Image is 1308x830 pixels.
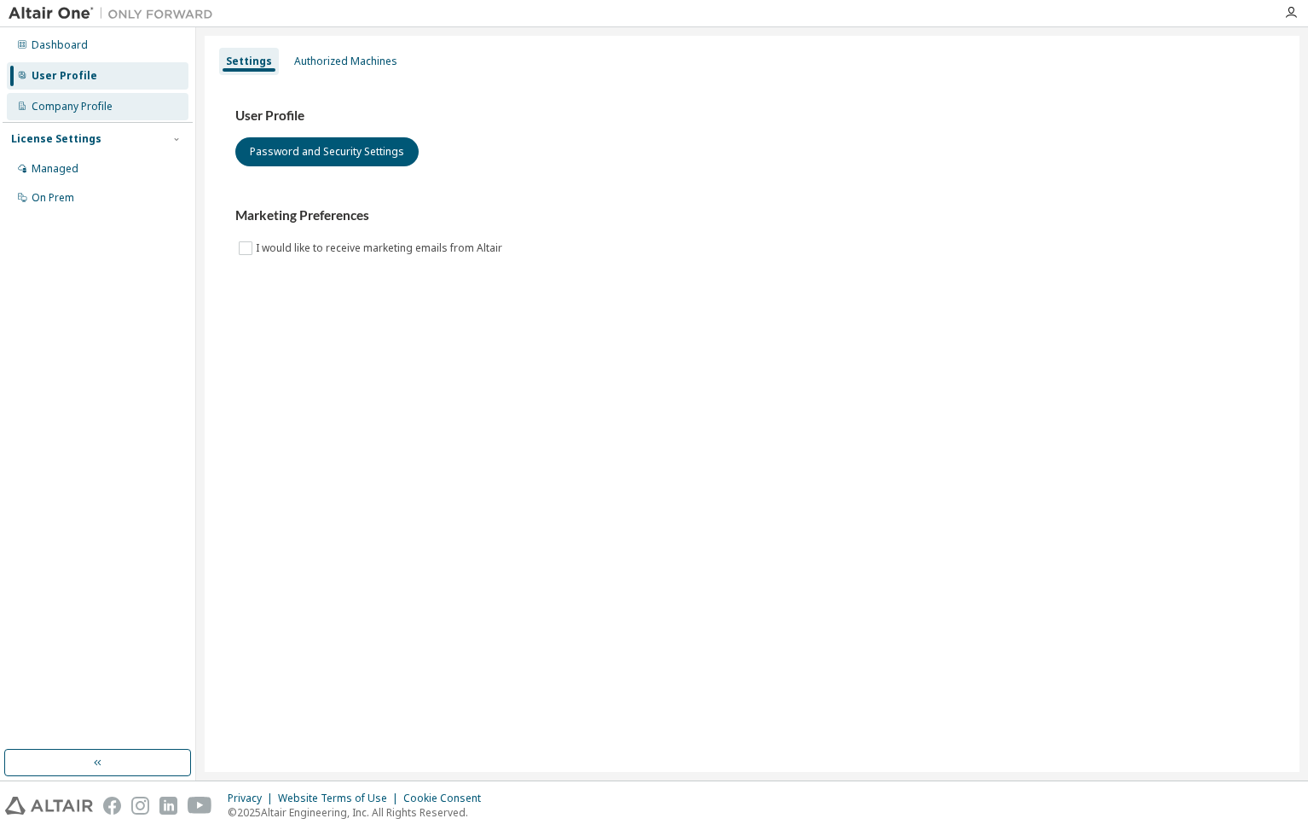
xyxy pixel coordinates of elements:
[32,100,113,113] div: Company Profile
[32,69,97,83] div: User Profile
[9,5,222,22] img: Altair One
[256,238,506,258] label: I would like to receive marketing emails from Altair
[32,38,88,52] div: Dashboard
[5,797,93,815] img: altair_logo.svg
[278,792,403,805] div: Website Terms of Use
[226,55,272,68] div: Settings
[188,797,212,815] img: youtube.svg
[11,132,101,146] div: License Settings
[32,191,74,205] div: On Prem
[131,797,149,815] img: instagram.svg
[228,805,491,820] p: © 2025 Altair Engineering, Inc. All Rights Reserved.
[159,797,177,815] img: linkedin.svg
[294,55,397,68] div: Authorized Machines
[228,792,278,805] div: Privacy
[235,137,419,166] button: Password and Security Settings
[403,792,491,805] div: Cookie Consent
[103,797,121,815] img: facebook.svg
[235,207,1269,224] h3: Marketing Preferences
[32,162,78,176] div: Managed
[235,107,1269,125] h3: User Profile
